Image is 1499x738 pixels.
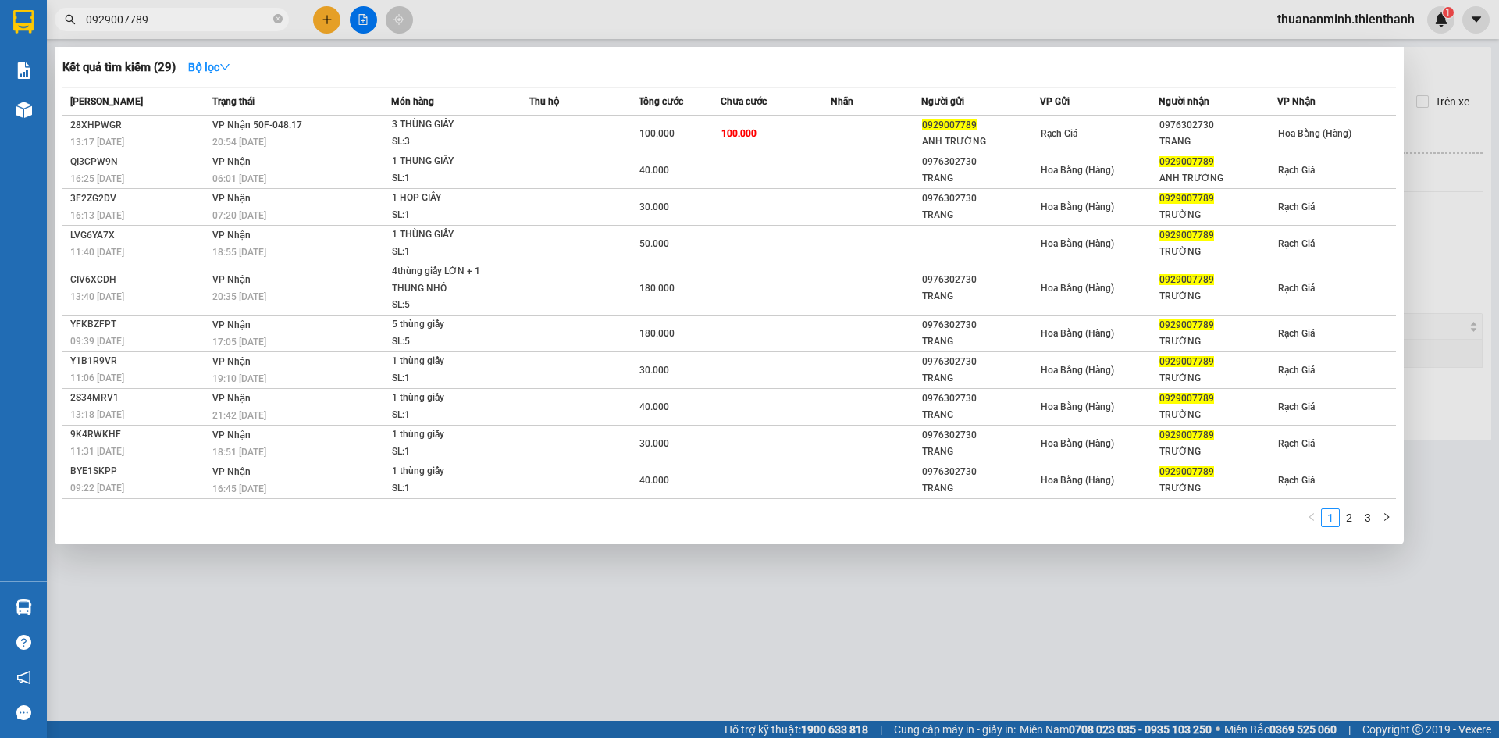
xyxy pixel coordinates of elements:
div: TRƯỜNG [1159,333,1276,350]
span: 0929007789 [1159,466,1214,477]
span: 0929007789 [1159,274,1214,285]
div: SL: 3 [392,134,509,151]
li: 3 [1358,508,1377,527]
div: TRƯỜNG [1159,407,1276,423]
div: 0976302730 [922,464,1039,480]
span: Tổng cước [639,96,683,107]
img: warehouse-icon [16,102,32,118]
span: 21:42 [DATE] [212,410,266,421]
span: 18:55 [DATE] [212,247,266,258]
span: 16:45 [DATE] [212,483,266,494]
span: 19:10 [DATE] [212,373,266,384]
span: 11:31 [DATE] [70,446,124,457]
strong: Bộ lọc [188,61,230,73]
a: 3 [1359,509,1376,526]
span: 16:13 [DATE] [70,210,124,221]
span: 0929007789 [1159,356,1214,367]
span: Hoa Bằng (Hàng) [1041,201,1114,212]
div: 5 thùng giấy [392,316,509,333]
span: 40.000 [639,165,669,176]
span: VP Gửi [1040,96,1070,107]
div: SL: 1 [392,407,509,424]
img: logo-vxr [13,10,34,34]
div: TRANG [922,333,1039,350]
li: Next Page [1377,508,1396,527]
span: 50.000 [639,238,669,249]
div: 28XHPWGR [70,117,208,134]
div: Y1B1R9VR [70,353,208,369]
button: left [1302,508,1321,527]
span: 0929007789 [1159,393,1214,404]
span: Hoa Bằng (Hàng) [1041,401,1114,412]
div: SL: 1 [392,480,509,497]
span: 30.000 [639,201,669,212]
span: VP Nhận [212,393,251,404]
input: Tìm tên, số ĐT hoặc mã đơn [86,11,270,28]
span: Rạch Giá [1278,283,1315,294]
span: 13:18 [DATE] [70,409,124,420]
div: SL: 1 [392,244,509,261]
div: 1 thùng giấy [392,463,509,480]
span: 0929007789 [1159,430,1214,440]
span: Hoa Bằng (Hàng) [1041,328,1114,339]
div: 1 thùng giấy [392,353,509,370]
span: 30.000 [639,438,669,449]
span: Trạng thái [212,96,255,107]
span: 11:06 [DATE] [70,373,124,383]
span: notification [16,670,31,685]
span: Rạch Giá [1278,365,1315,376]
div: TRƯỜNG [1159,244,1276,260]
span: VP Nhận [212,319,251,330]
div: 1 THUNG GIẤY [392,153,509,170]
div: 4thùng giấy LỚN + 1 THUNG NHỎ [392,263,509,297]
span: Hoa Bằng (Hàng) [1041,165,1114,176]
span: down [219,62,230,73]
div: TRƯỜNG [1159,370,1276,387]
span: message [16,705,31,720]
div: TRANG [922,480,1039,497]
span: 06:01 [DATE] [212,173,266,184]
span: 13:17 [DATE] [70,137,124,148]
li: 1 [1321,508,1340,527]
button: Bộ lọcdown [176,55,243,80]
div: 1 THÙNG GIẤY [392,226,509,244]
span: Hoa Bằng (Hàng) [1041,438,1114,449]
div: ANH TRƯỜNG [1159,170,1276,187]
span: Món hàng [391,96,434,107]
span: close-circle [273,12,283,27]
li: Previous Page [1302,508,1321,527]
span: 180.000 [639,328,675,339]
div: TRANG [922,170,1039,187]
span: VP Nhận [212,356,251,367]
div: 0976302730 [922,317,1039,333]
span: 0929007789 [1159,156,1214,167]
span: right [1382,512,1391,522]
span: 40.000 [639,475,669,486]
div: ANH TRƯỜNG [922,134,1039,150]
span: VP Nhận [212,466,251,477]
div: TRANG [1159,134,1276,150]
span: Hoa Bằng (Hàng) [1278,128,1351,139]
span: Rạch Giá [1278,401,1315,412]
div: SL: 5 [392,333,509,351]
div: TRƯỜNG [1159,207,1276,223]
span: 100.000 [639,128,675,139]
span: Rạch Giá [1278,475,1315,486]
span: question-circle [16,635,31,650]
img: warehouse-icon [16,599,32,615]
div: 1 HOP GIẤY [392,190,509,207]
div: 1 thùng giấy [392,390,509,407]
span: VP Nhận [1277,96,1316,107]
div: 1 thùng giấy [392,426,509,444]
span: Hoa Bằng (Hàng) [1041,283,1114,294]
span: 0929007789 [1159,319,1214,330]
div: 0976302730 [922,154,1039,170]
span: 11:40 [DATE] [70,247,124,258]
span: Rạch Giá [1278,165,1315,176]
span: Rạch Giá [1041,128,1077,139]
span: 20:35 [DATE] [212,291,266,302]
span: Rạch Giá [1278,238,1315,249]
span: VP Nhận [212,193,251,204]
span: close-circle [273,14,283,23]
span: left [1307,512,1316,522]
